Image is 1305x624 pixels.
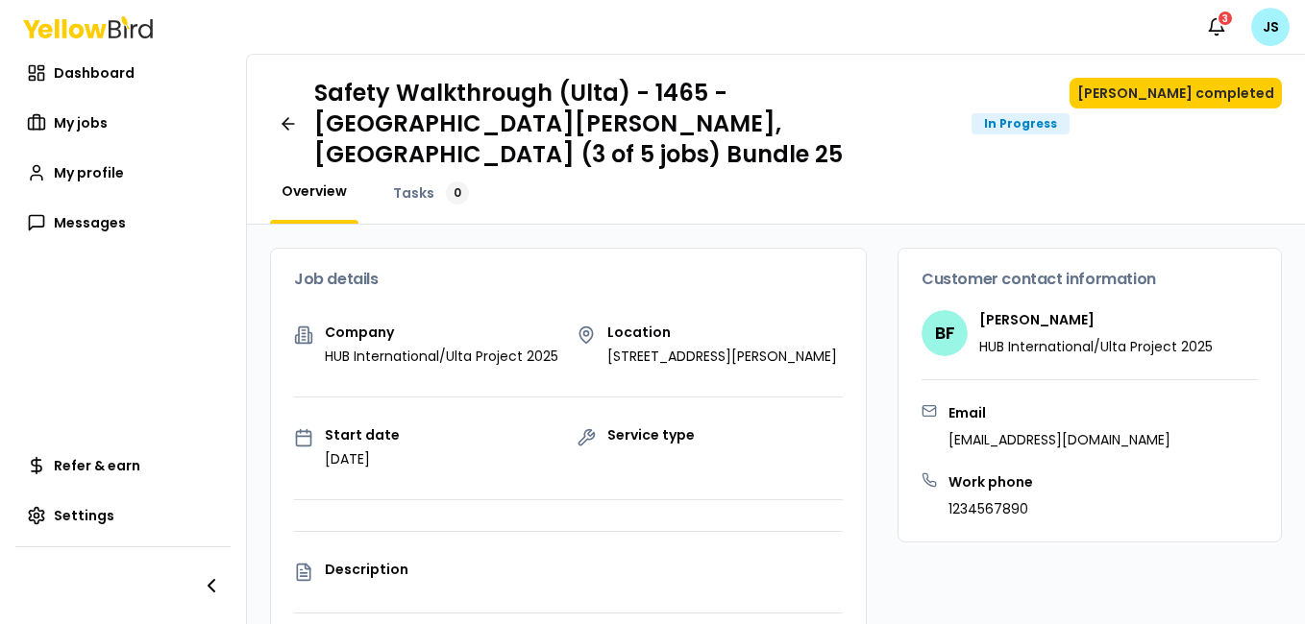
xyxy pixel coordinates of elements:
span: BF [922,310,968,356]
p: Service type [607,428,695,442]
h1: Safety Walkthrough (Ulta) - 1465 - [GEOGRAPHIC_DATA][PERSON_NAME], [GEOGRAPHIC_DATA] (3 of 5 jobs... [314,78,956,170]
h3: Email [948,403,1170,422]
a: My profile [15,154,231,192]
a: Tasks0 [382,181,480,204]
p: [DATE] [325,449,400,468]
div: 0 [446,181,469,204]
a: Settings [15,496,231,535]
p: 1234567890 [948,499,1033,518]
span: Refer & earn [54,456,140,475]
span: Settings [54,506,114,525]
a: Messages [15,204,231,242]
span: Tasks [393,183,434,203]
h3: Job details [294,272,843,287]
span: My jobs [54,113,108,132]
span: Messages [54,213,126,232]
a: Refer & earn [15,446,231,485]
p: [STREET_ADDRESS][PERSON_NAME] [607,347,837,366]
p: Location [607,325,837,339]
p: Description [325,563,843,576]
a: Dashboard [15,54,231,92]
button: [PERSON_NAME] completed [1070,78,1282,108]
span: JS [1251,8,1290,46]
div: In Progress [972,113,1070,134]
a: My jobs [15,104,231,142]
h3: Customer contact information [922,272,1258,287]
p: HUB International/Ulta Project 2025 [979,337,1213,356]
p: Company [325,325,558,339]
span: My profile [54,163,124,182]
p: HUB International/Ulta Project 2025 [325,347,558,366]
h4: [PERSON_NAME] [979,310,1213,329]
div: 3 [1217,10,1234,27]
span: Overview [282,181,347,201]
span: Dashboard [54,63,135,83]
p: Start date [325,428,400,442]
a: Overview [270,181,358,201]
p: [EMAIL_ADDRESS][DOMAIN_NAME] [948,430,1170,449]
button: 3 [1197,8,1236,46]
h3: Work phone [948,472,1033,492]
